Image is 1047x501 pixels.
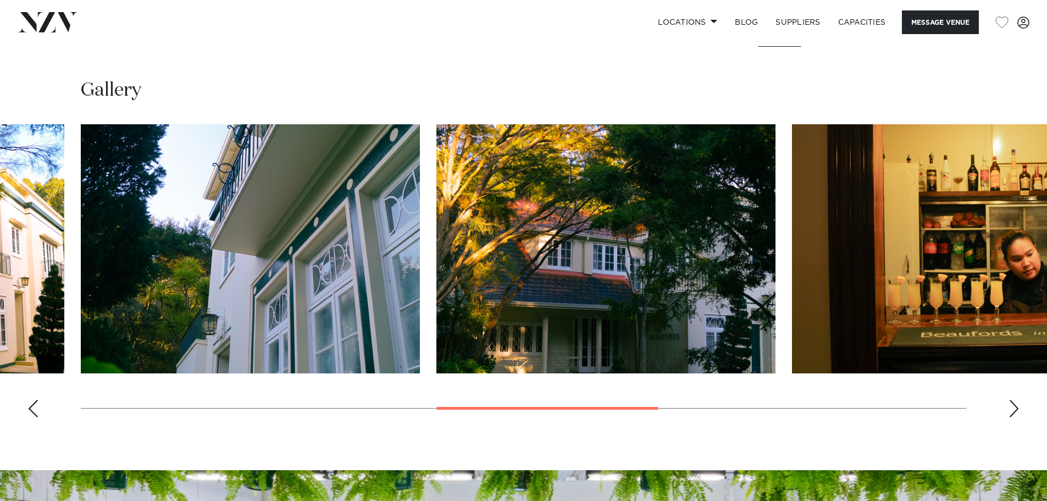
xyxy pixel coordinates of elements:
a: BLOG [726,10,767,34]
h2: Gallery [81,78,141,103]
a: Locations [649,10,726,34]
a: Capacities [829,10,895,34]
a: SUPPLIERS [767,10,829,34]
swiper-slide: 5 / 10 [81,124,420,373]
img: nzv-logo.png [18,12,77,32]
button: Message Venue [902,10,979,34]
swiper-slide: 6 / 10 [436,124,775,373]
